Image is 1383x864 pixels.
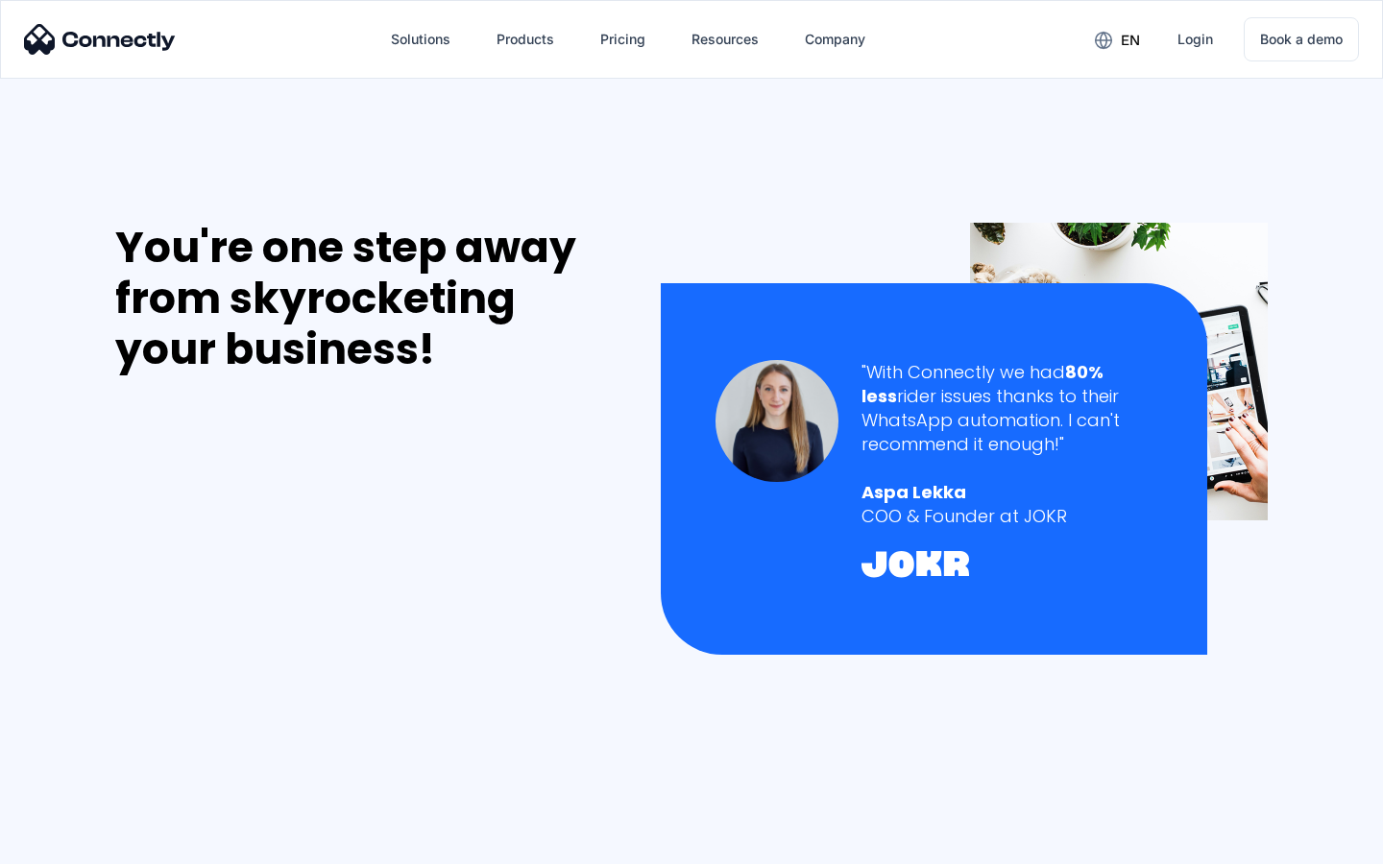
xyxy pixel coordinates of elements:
[600,26,645,53] div: Pricing
[497,26,554,53] div: Products
[861,480,966,504] strong: Aspa Lekka
[19,830,115,857] aside: Language selected: English
[115,223,620,374] div: You're one step away from skyrocketing your business!
[1162,16,1228,62] a: Login
[391,26,450,53] div: Solutions
[1177,26,1213,53] div: Login
[38,830,115,857] ul: Language list
[861,504,1152,528] div: COO & Founder at JOKR
[861,360,1104,408] strong: 80% less
[805,26,865,53] div: Company
[691,26,759,53] div: Resources
[585,16,661,62] a: Pricing
[1244,17,1359,61] a: Book a demo
[861,360,1152,457] div: "With Connectly we had rider issues thanks to their WhatsApp automation. I can't recommend it eno...
[24,24,176,55] img: Connectly Logo
[115,397,403,838] iframe: Form 0
[1121,27,1140,54] div: en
